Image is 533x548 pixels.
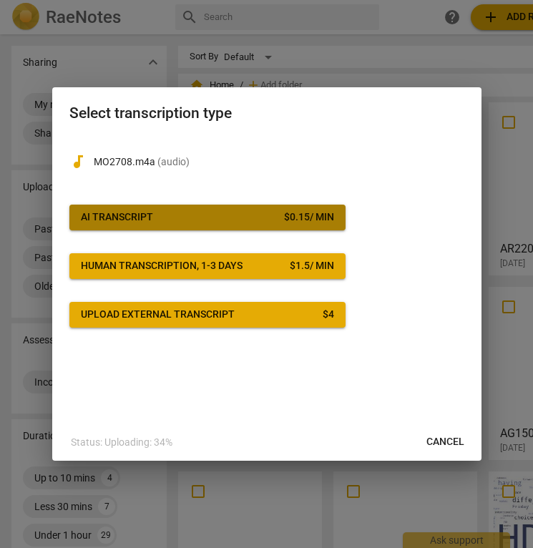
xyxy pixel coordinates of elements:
div: $ 0.15 / min [284,210,334,225]
p: Status: Uploading: 34% [71,435,172,450]
div: Upload external transcript [81,308,235,322]
span: Cancel [426,435,464,449]
span: audiotrack [69,153,87,170]
div: AI Transcript [81,210,153,225]
p: MO2708.m4a(audio) [94,155,464,170]
div: $ 4 [323,308,334,322]
div: $ 1.5 / min [290,259,334,273]
h2: Select transcription type [69,104,464,122]
button: Human transcription, 1-3 days$1.5/ min [69,253,346,279]
button: Upload external transcript$4 [69,302,346,328]
div: Human transcription, 1-3 days [81,259,243,273]
button: AI Transcript$0.15/ min [69,205,346,230]
button: Cancel [415,429,476,455]
span: ( audio ) [157,156,190,167]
